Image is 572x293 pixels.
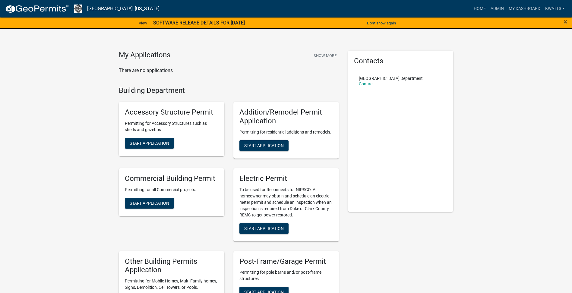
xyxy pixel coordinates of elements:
p: Permitting for Accessory Structures such as sheds and gazebos [125,120,218,133]
a: Contact [359,81,374,86]
p: Permitting for residential additions and remodels. [239,129,333,135]
a: Kwatts [543,3,567,14]
a: Admin [488,3,506,14]
h5: Post-Frame/Garage Permit [239,257,333,266]
p: Permitting for Mobile Homes, Multi Family homes, Signs, Demolition, Cell Towers, or Pools. [125,278,218,291]
p: [GEOGRAPHIC_DATA] Department [359,76,423,80]
button: Start Application [239,223,289,234]
p: Permitting for pole barns and/or post-frame structures [239,269,333,282]
span: Start Application [244,226,284,231]
a: Home [471,3,488,14]
h4: Building Department [119,86,339,95]
button: Close [564,18,567,25]
h5: Other Building Permits Application [125,257,218,275]
button: Start Application [125,198,174,209]
span: Start Application [244,143,284,148]
button: Don't show again [365,18,398,28]
img: Newton County, Indiana [74,5,82,13]
span: Start Application [130,200,169,205]
a: [GEOGRAPHIC_DATA], [US_STATE] [87,4,160,14]
span: Start Application [130,141,169,146]
strong: SOFTWARE RELEASE DETAILS FOR [DATE] [153,20,245,26]
h4: My Applications [119,51,170,60]
h5: Contacts [354,57,447,65]
p: To be used for Reconnects for NIPSCO. A homeowner may obtain and schedule an electric meter permi... [239,187,333,218]
h5: Addition/Remodel Permit Application [239,108,333,125]
button: Start Application [125,138,174,149]
h5: Accessory Structure Permit [125,108,218,117]
button: Start Application [239,140,289,151]
a: My Dashboard [506,3,543,14]
h5: Commercial Building Permit [125,174,218,183]
p: There are no applications [119,67,339,74]
h5: Electric Permit [239,174,333,183]
span: × [564,17,567,26]
p: Permitting for all Commercial projects. [125,187,218,193]
button: Show More [311,51,339,61]
a: View [136,18,150,28]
